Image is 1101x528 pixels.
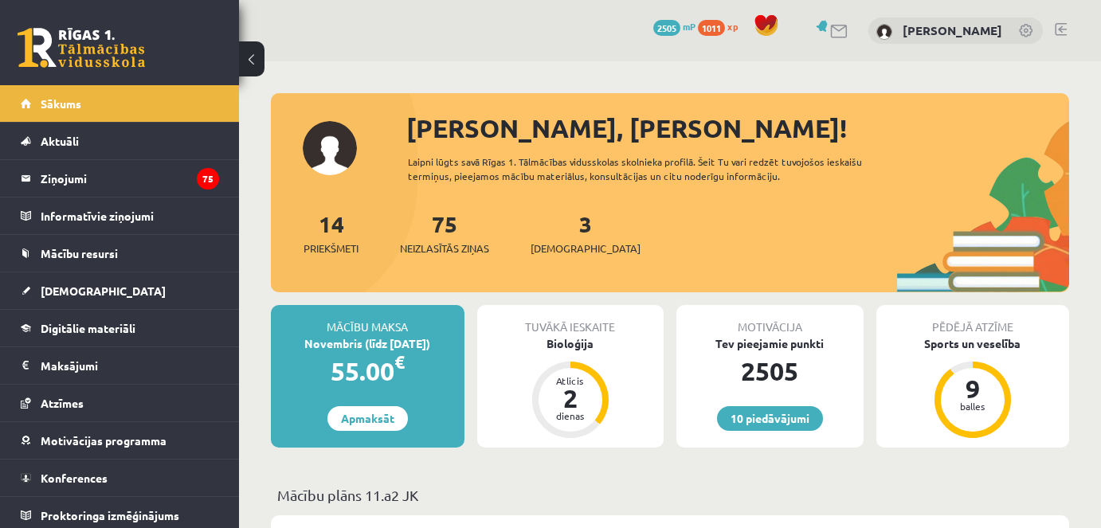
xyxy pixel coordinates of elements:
a: 10 piedāvājumi [717,406,823,431]
span: [DEMOGRAPHIC_DATA] [531,241,641,256]
a: Bioloģija Atlicis 2 dienas [477,335,664,440]
legend: Ziņojumi [41,160,219,197]
div: dienas [547,411,594,420]
span: Priekšmeti [304,241,359,256]
span: [DEMOGRAPHIC_DATA] [41,284,166,298]
a: Konferences [21,460,219,496]
a: Aktuāli [21,123,219,159]
a: Atzīmes [21,385,219,421]
div: [PERSON_NAME], [PERSON_NAME]! [406,109,1069,147]
div: Motivācija [676,305,864,335]
div: Laipni lūgts savā Rīgas 1. Tālmācības vidusskolas skolnieka profilā. Šeit Tu vari redzēt tuvojošo... [408,154,887,183]
a: 1011 xp [698,20,746,33]
div: balles [949,401,997,411]
div: Atlicis [547,376,594,385]
div: 55.00 [271,352,464,390]
a: Mācību resursi [21,235,219,272]
a: Maksājumi [21,347,219,384]
legend: Informatīvie ziņojumi [41,198,219,234]
a: Motivācijas programma [21,422,219,459]
span: Aktuāli [41,134,79,148]
span: xp [727,20,738,33]
img: Daniela Tarvāne [876,24,892,40]
span: Digitālie materiāli [41,321,135,335]
a: [PERSON_NAME] [903,22,1002,38]
p: Mācību plāns 11.a2 JK [277,484,1063,506]
a: Sports un veselība 9 balles [876,335,1070,440]
div: Tuvākā ieskaite [477,305,664,335]
span: € [394,350,405,374]
span: Motivācijas programma [41,433,167,448]
span: Atzīmes [41,396,84,410]
span: Proktoringa izmēģinājums [41,508,179,522]
a: 14Priekšmeti [304,209,359,256]
a: 2505 mP [653,20,695,33]
span: Sākums [41,96,81,111]
div: 9 [949,376,997,401]
a: Digitālie materiāli [21,310,219,346]
a: 3[DEMOGRAPHIC_DATA] [531,209,641,256]
div: Pēdējā atzīme [876,305,1070,335]
div: Bioloģija [477,335,664,352]
span: mP [683,20,695,33]
span: Mācību resursi [41,246,118,260]
legend: Maksājumi [41,347,219,384]
div: Tev pieejamie punkti [676,335,864,352]
span: 2505 [653,20,680,36]
a: [DEMOGRAPHIC_DATA] [21,272,219,309]
span: Konferences [41,471,108,485]
a: Apmaksāt [327,406,408,431]
a: Ziņojumi75 [21,160,219,197]
span: Neizlasītās ziņas [400,241,489,256]
div: Mācību maksa [271,305,464,335]
i: 75 [197,168,219,190]
div: Novembris (līdz [DATE]) [271,335,464,352]
a: Sākums [21,85,219,122]
a: Informatīvie ziņojumi [21,198,219,234]
div: 2505 [676,352,864,390]
span: 1011 [698,20,725,36]
a: Rīgas 1. Tālmācības vidusskola [18,28,145,68]
div: Sports un veselība [876,335,1070,352]
a: 75Neizlasītās ziņas [400,209,489,256]
div: 2 [547,385,594,411]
